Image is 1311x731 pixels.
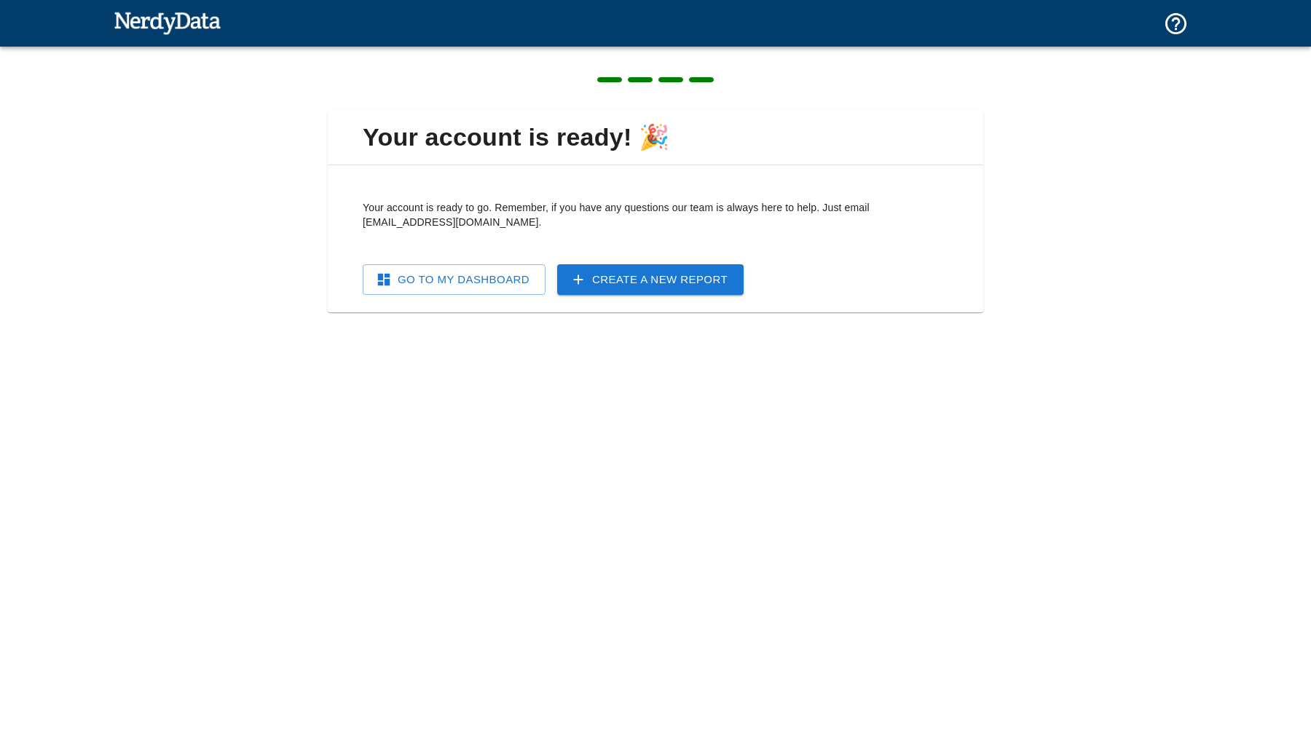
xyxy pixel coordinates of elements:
[339,122,972,153] span: Your account is ready! 🎉
[557,264,744,295] a: Create a New Report
[363,264,546,295] a: Go To My Dashboard
[114,8,221,37] img: NerdyData.com
[1154,2,1197,45] button: Support and Documentation
[363,200,948,229] p: Your account is ready to go. Remember, if you have any questions our team is always here to help....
